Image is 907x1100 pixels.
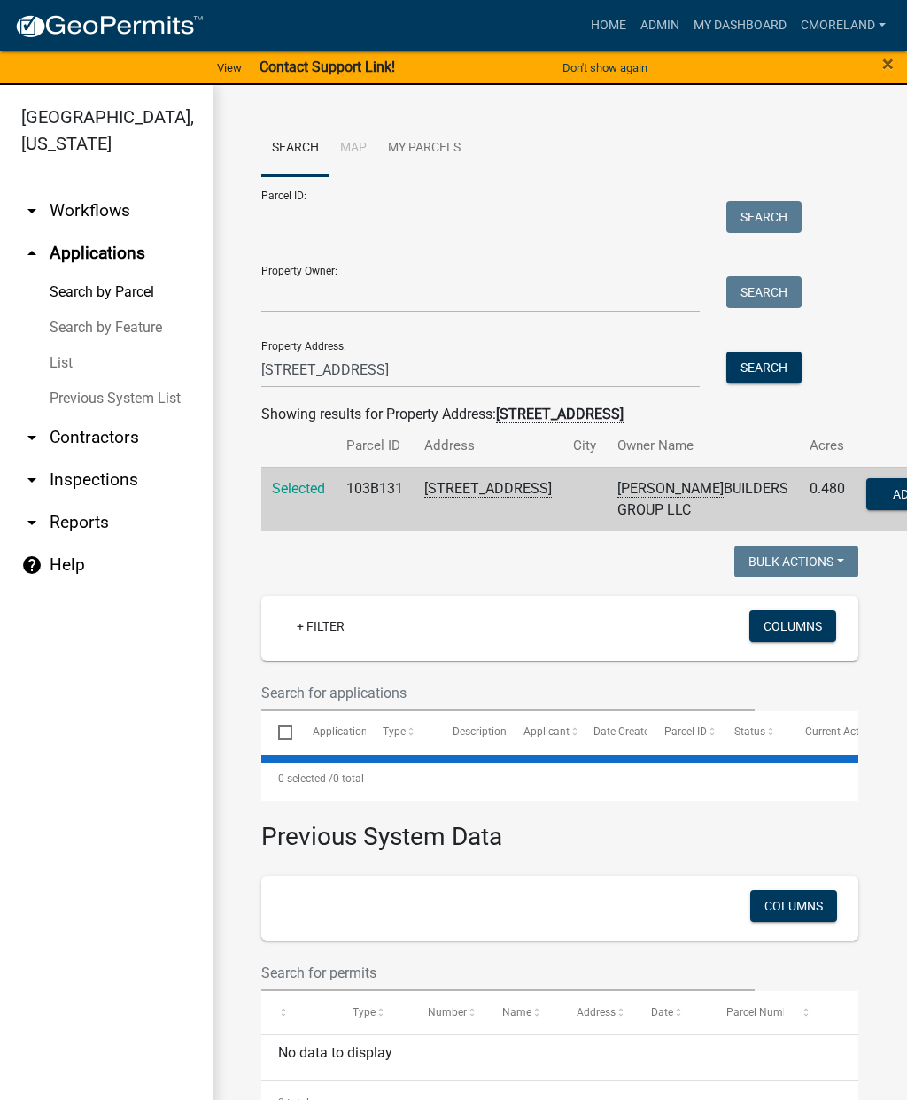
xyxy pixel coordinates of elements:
span: Parcel ID [664,725,707,738]
span: Address [577,1006,616,1019]
span: Parcel Number [726,1006,798,1019]
div: Showing results for Property Address: [261,404,858,425]
button: Don't show again [555,53,655,82]
button: Columns [749,610,836,642]
datatable-header-cell: Parcel Number [709,991,784,1034]
datatable-header-cell: Applicant [507,711,577,754]
button: Columns [750,890,837,922]
input: Search for applications [261,675,755,711]
datatable-header-cell: Select [261,711,295,754]
datatable-header-cell: Name [485,991,560,1034]
datatable-header-cell: Number [411,991,485,1034]
span: Application Number [313,725,409,738]
datatable-header-cell: Description [436,711,506,754]
div: No data to display [261,1035,858,1080]
i: arrow_drop_down [21,469,43,491]
span: Description [453,725,507,738]
a: My Dashboard [686,9,794,43]
div: 0 total [261,756,858,801]
datatable-header-cell: Type [366,711,436,754]
strong: Contact Support Link! [260,58,395,75]
a: View [210,53,249,82]
input: Search for permits [261,955,755,991]
span: Number [428,1006,467,1019]
span: 0 selected / [278,772,333,785]
th: Acres [799,425,856,467]
a: Selected [272,480,325,497]
span: × [882,51,894,76]
i: help [21,554,43,576]
datatable-header-cell: Application Number [295,711,365,754]
datatable-header-cell: Current Activity [788,711,858,754]
th: Owner Name [607,425,799,467]
button: Bulk Actions [734,546,858,577]
i: arrow_drop_up [21,243,43,264]
span: Type [353,1006,376,1019]
a: Home [584,9,633,43]
datatable-header-cell: Status [717,711,787,754]
button: Search [726,276,802,308]
span: Applicant [523,725,570,738]
span: Status [734,725,765,738]
span: Current Activity [805,725,879,738]
i: arrow_drop_down [21,200,43,221]
h3: Previous System Data [261,801,858,856]
th: City [562,425,607,467]
th: Parcel ID [336,425,414,467]
span: Date Created [593,725,655,738]
datatable-header-cell: Parcel ID [647,711,717,754]
a: Search [261,120,329,177]
datatable-header-cell: Address [560,991,634,1034]
datatable-header-cell: Type [336,991,410,1034]
td: 0.480 [799,467,856,531]
i: arrow_drop_down [21,512,43,533]
button: Close [882,53,894,74]
i: arrow_drop_down [21,427,43,448]
a: My Parcels [377,120,471,177]
button: Search [726,201,802,233]
td: BUILDERS GROUP LLC [607,467,799,531]
a: cmoreland [794,9,893,43]
a: Admin [633,9,686,43]
td: 103B131 [336,467,414,531]
th: Address [414,425,562,467]
span: Name [502,1006,531,1019]
a: + Filter [283,610,359,642]
span: Date [651,1006,673,1019]
datatable-header-cell: Date [634,991,709,1034]
datatable-header-cell: Date Created [577,711,647,754]
span: Type [383,725,406,738]
button: Search [726,352,802,383]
